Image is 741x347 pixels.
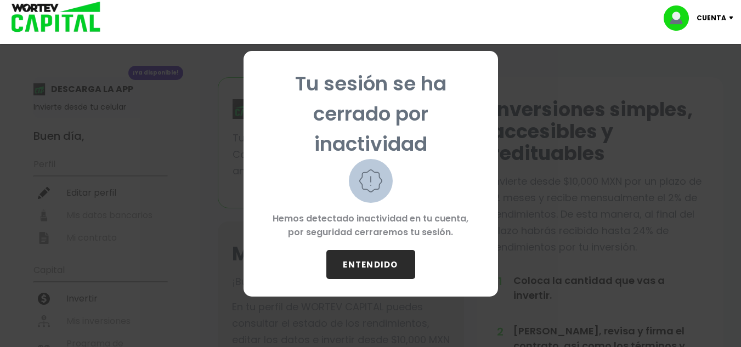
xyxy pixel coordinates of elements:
button: ENTENDIDO [326,250,415,279]
img: warning [349,159,393,203]
img: profile-image [664,5,697,31]
p: Cuenta [697,10,726,26]
img: icon-down [726,16,741,20]
p: Tu sesión se ha cerrado por inactividad [261,69,480,159]
p: Hemos detectado inactividad en tu cuenta, por seguridad cerraremos tu sesión. [261,203,480,250]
